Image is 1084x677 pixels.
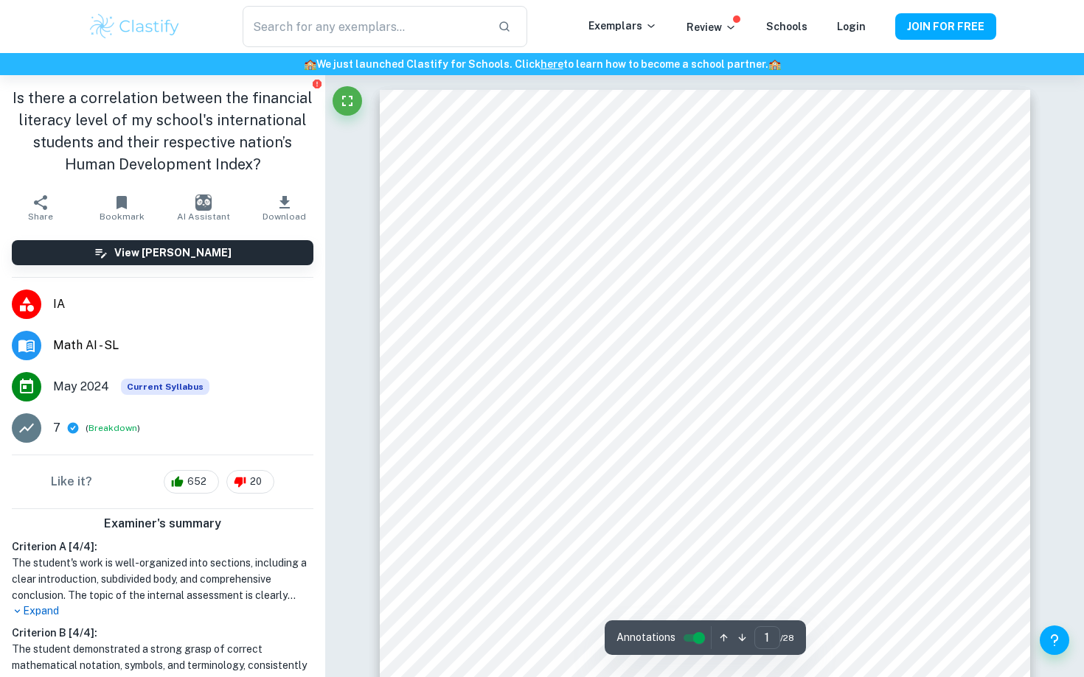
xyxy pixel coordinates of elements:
p: Expand [12,603,313,619]
span: Current Syllabus [121,379,209,395]
h6: Criterion B [ 4 / 4 ]: [12,625,313,641]
div: 20 [226,470,274,494]
a: Login [837,21,866,32]
button: Breakdown [88,421,137,435]
span: ( ) [86,421,140,435]
button: Bookmark [81,187,162,228]
h6: We just launched Clastify for Schools. Click to learn how to become a school partner. [3,56,1081,72]
p: Review [687,19,737,35]
button: Help and Feedback [1040,625,1069,655]
span: May 2024 [53,378,109,396]
span: 🏫 [304,58,316,70]
input: Search for any exemplars... [243,6,486,47]
span: Math AI - SL [53,337,313,354]
div: 652 [164,470,219,494]
button: Report issue [311,78,322,89]
button: AI Assistant [163,187,244,228]
a: Schools [766,21,807,32]
span: 🏫 [768,58,781,70]
span: 20 [242,474,270,489]
button: Fullscreen [333,86,362,116]
button: Download [244,187,325,228]
button: JOIN FOR FREE [895,13,996,40]
div: This exemplar is based on the current syllabus. Feel free to refer to it for inspiration/ideas wh... [121,379,209,395]
span: Annotations [616,630,675,645]
span: Bookmark [100,211,145,222]
h6: Like it? [51,473,92,491]
p: Exemplars [588,18,657,34]
span: Download [263,211,306,222]
h6: Criterion A [ 4 / 4 ]: [12,539,313,555]
span: Share [28,211,53,222]
h1: Is there a correlation between the financial literacy level of my school's international students... [12,87,313,175]
span: / 28 [780,631,794,645]
a: here [541,58,563,70]
span: IA [53,295,313,313]
h6: View [PERSON_NAME] [114,245,232,261]
button: View [PERSON_NAME] [12,240,313,265]
h1: The student's work is well-organized into sections, including a clear introduction, subdivided bo... [12,555,313,603]
h6: Examiner's summary [6,515,319,533]
span: AI Assistant [177,211,230,222]
img: AI Assistant [195,194,212,211]
span: 652 [179,474,215,489]
img: Clastify logo [88,12,181,41]
p: 7 [53,419,60,437]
